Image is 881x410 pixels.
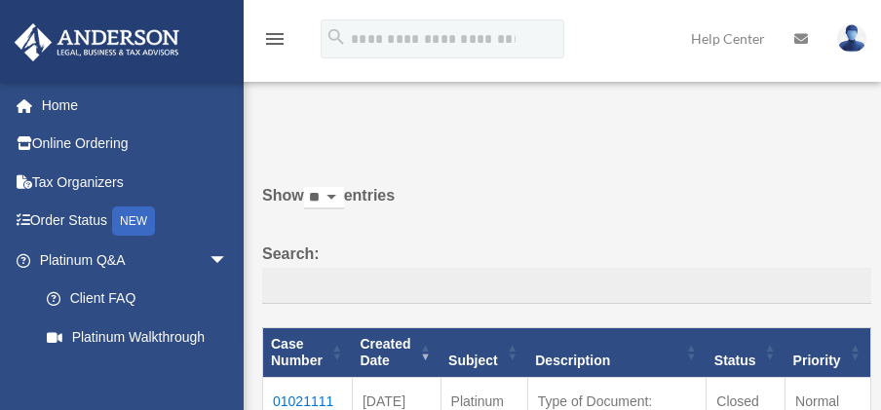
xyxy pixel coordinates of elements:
[263,328,353,378] th: Case Number: activate to sort column ascending
[14,163,257,202] a: Tax Organizers
[262,182,871,229] label: Show entries
[527,328,707,378] th: Description: activate to sort column ascending
[707,328,785,378] th: Status: activate to sort column ascending
[14,86,257,125] a: Home
[14,241,248,280] a: Platinum Q&Aarrow_drop_down
[112,206,155,236] div: NEW
[263,34,287,51] a: menu
[262,268,871,305] input: Search:
[352,328,440,378] th: Created Date: activate to sort column ascending
[785,328,871,378] th: Priority: activate to sort column ascending
[9,23,185,61] img: Anderson Advisors Platinum Portal
[209,241,248,280] span: arrow_drop_down
[27,317,248,356] a: Platinum Walkthrough
[326,26,347,48] i: search
[837,24,866,53] img: User Pic
[440,328,527,378] th: Subject: activate to sort column ascending
[262,241,871,305] label: Search:
[14,202,257,242] a: Order StatusNEW
[263,27,287,51] i: menu
[304,187,344,209] select: Showentries
[14,125,257,164] a: Online Ordering
[27,280,248,318] a: Client FAQ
